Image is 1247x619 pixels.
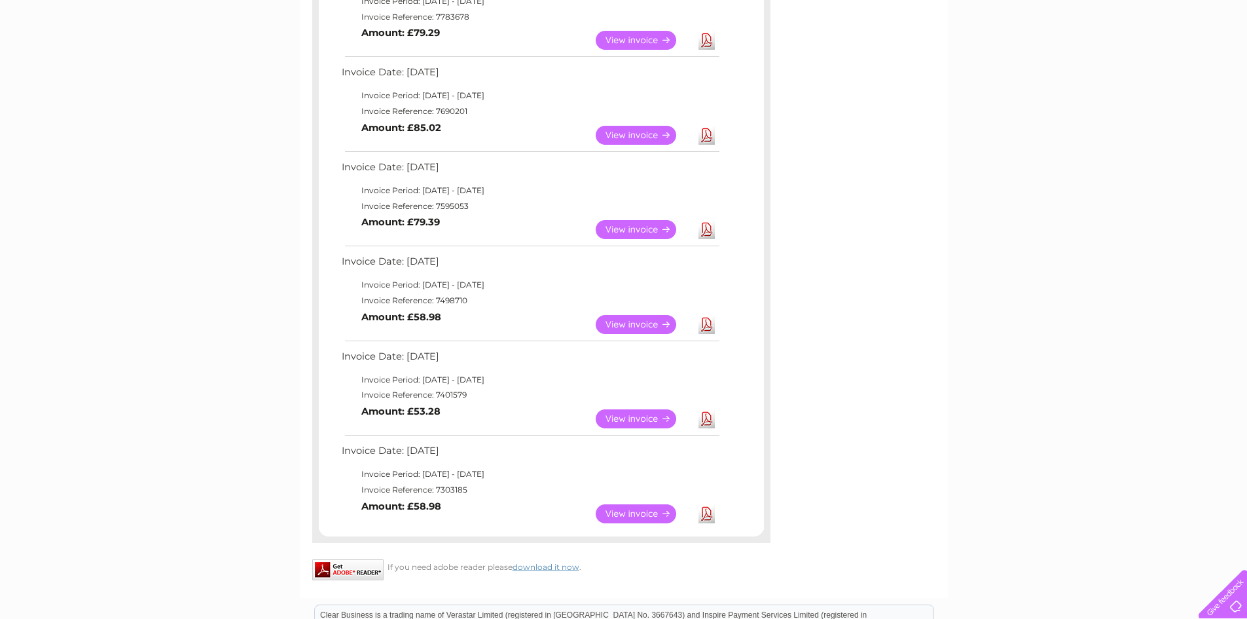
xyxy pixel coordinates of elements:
[698,409,715,428] a: Download
[596,409,692,428] a: View
[338,442,721,466] td: Invoice Date: [DATE]
[338,277,721,293] td: Invoice Period: [DATE] - [DATE]
[698,315,715,334] a: Download
[596,504,692,523] a: View
[513,562,579,572] a: download it now
[338,9,721,25] td: Invoice Reference: 7783678
[338,372,721,388] td: Invoice Period: [DATE] - [DATE]
[1204,56,1235,66] a: Log out
[596,31,692,50] a: View
[338,387,721,403] td: Invoice Reference: 7401579
[1086,56,1125,66] a: Telecoms
[338,198,721,214] td: Invoice Reference: 7595053
[698,126,715,145] a: Download
[44,34,111,74] img: logo.png
[698,31,715,50] a: Download
[338,183,721,198] td: Invoice Period: [DATE] - [DATE]
[1133,56,1152,66] a: Blog
[338,103,721,119] td: Invoice Reference: 7690201
[1160,56,1192,66] a: Contact
[1000,7,1091,23] a: 0333 014 3131
[361,27,440,39] b: Amount: £79.29
[338,482,721,498] td: Invoice Reference: 7303185
[312,559,770,572] div: If you need adobe reader please .
[361,122,441,134] b: Amount: £85.02
[315,7,933,64] div: Clear Business is a trading name of Verastar Limited (registered in [GEOGRAPHIC_DATA] No. 3667643...
[361,311,441,323] b: Amount: £58.98
[361,405,441,417] b: Amount: £53.28
[338,64,721,88] td: Invoice Date: [DATE]
[596,126,692,145] a: View
[698,220,715,239] a: Download
[361,500,441,512] b: Amount: £58.98
[338,466,721,482] td: Invoice Period: [DATE] - [DATE]
[338,159,721,183] td: Invoice Date: [DATE]
[338,88,721,103] td: Invoice Period: [DATE] - [DATE]
[698,504,715,523] a: Download
[596,220,692,239] a: View
[361,216,440,228] b: Amount: £79.39
[338,293,721,309] td: Invoice Reference: 7498710
[1049,56,1078,66] a: Energy
[338,348,721,372] td: Invoice Date: [DATE]
[338,253,721,277] td: Invoice Date: [DATE]
[1017,56,1041,66] a: Water
[596,315,692,334] a: View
